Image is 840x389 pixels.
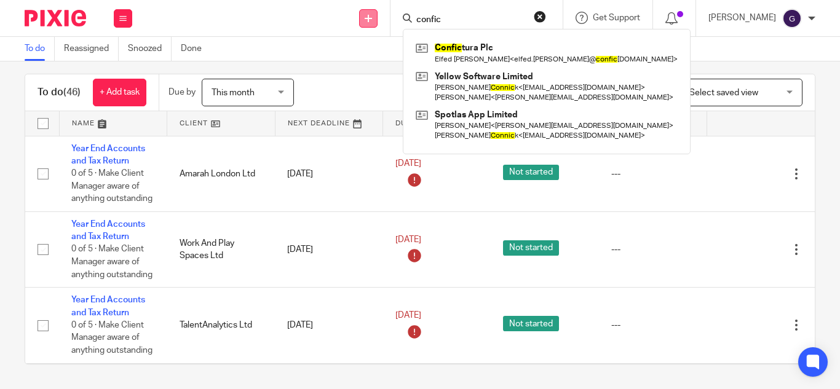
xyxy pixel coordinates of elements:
[415,15,526,26] input: Search
[167,211,275,287] td: Work And Play Spaces Ltd
[71,220,145,241] a: Year End Accounts and Tax Return
[212,88,255,97] span: This month
[503,165,559,180] span: Not started
[708,12,776,24] p: [PERSON_NAME]
[71,169,153,203] span: 0 of 5 · Make Client Manager aware of anything outstanding
[168,86,196,98] p: Due by
[611,319,695,331] div: ---
[128,37,172,61] a: Snoozed
[167,288,275,363] td: TalentAnalytics Ltd
[71,296,145,316] a: Year End Accounts and Tax Return
[275,136,383,211] td: [DATE]
[593,14,640,22] span: Get Support
[395,160,421,168] span: [DATE]
[782,9,802,28] img: svg%3E
[503,240,559,256] span: Not started
[93,79,146,106] a: + Add task
[611,168,695,180] div: ---
[71,144,145,165] a: Year End Accounts and Tax Return
[25,10,86,26] img: Pixie
[275,288,383,363] td: [DATE]
[64,37,119,61] a: Reassigned
[38,86,81,99] h1: To do
[275,211,383,287] td: [DATE]
[71,321,153,355] span: 0 of 5 · Make Client Manager aware of anything outstanding
[181,37,211,61] a: Done
[63,87,81,97] span: (46)
[503,316,559,331] span: Not started
[25,37,55,61] a: To do
[534,10,546,23] button: Clear
[167,136,275,211] td: Amarah London Ltd
[395,235,421,244] span: [DATE]
[611,243,695,256] div: ---
[395,311,421,320] span: [DATE]
[689,88,758,97] span: Select saved view
[71,245,153,279] span: 0 of 5 · Make Client Manager aware of anything outstanding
